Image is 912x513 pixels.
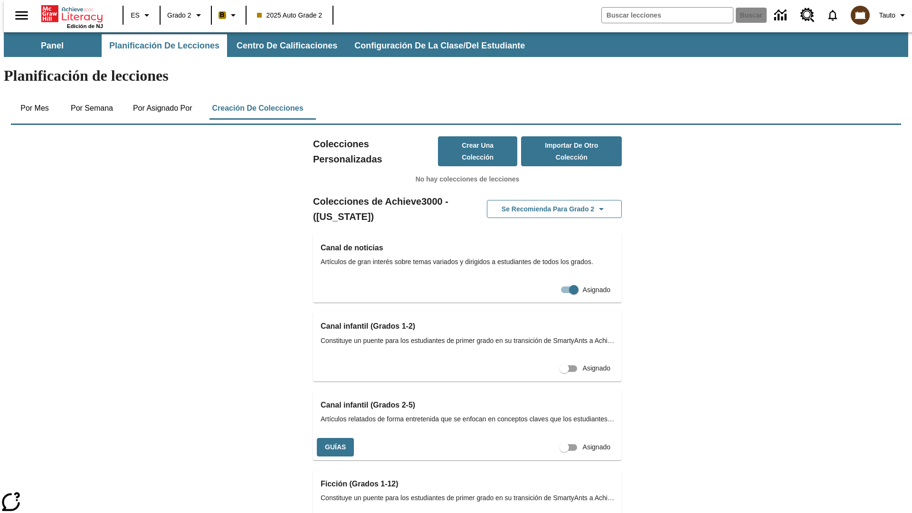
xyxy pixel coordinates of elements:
[102,34,227,57] button: Planificación de lecciones
[8,1,36,29] button: Abrir el menú lateral
[521,136,622,166] button: Importar de otro Colección
[321,320,614,333] h3: Canal infantil (Grados 1-2)
[317,438,354,456] button: Guías
[220,9,225,21] span: B
[321,414,614,424] span: Artículos relatados de forma entretenida que se enfocan en conceptos claves que los estudiantes a...
[602,8,733,23] input: Buscar campo
[215,7,243,24] button: Boost El color de la clase es anaranjado claro. Cambiar el color de la clase.
[845,3,875,28] button: Escoja un nuevo avatar
[5,34,100,57] button: Panel
[313,194,467,224] h2: Colecciones de Achieve3000 - ([US_STATE])
[41,4,103,23] a: Portada
[4,67,908,85] h1: Planificación de lecciones
[347,34,532,57] button: Configuración de la clase/del estudiante
[313,136,438,167] h2: Colecciones Personalizadas
[63,97,121,120] button: Por semana
[321,493,614,503] span: Constituye un puente para los estudiantes de primer grado en su transición de SmartyAnts a Achiev...
[795,2,820,28] a: Centro de recursos, Se abrirá en una pestaña nueva.
[820,3,845,28] a: Notificaciones
[4,34,533,57] div: Subbarra de navegación
[313,174,622,184] p: No hay colecciones de lecciones
[163,7,208,24] button: Grado: Grado 2, Elige un grado
[321,257,614,267] span: Artículos de gran interés sobre temas variados y dirigidos a estudiantes de todos los grados.
[583,285,610,295] span: Asignado
[204,97,311,120] button: Creación de colecciones
[126,7,157,24] button: Lenguaje: ES, Selecciona un idioma
[167,10,191,20] span: Grado 2
[583,363,610,373] span: Asignado
[583,442,610,452] span: Asignado
[321,399,614,412] h3: Canal infantil (Grados 2-5)
[229,34,345,57] button: Centro de calificaciones
[769,2,795,28] a: Centro de información
[67,23,103,29] span: Edición de NJ
[875,7,912,24] button: Perfil/Configuración
[321,477,614,491] h3: Ficción (Grados 1-12)
[438,136,518,166] button: Crear una colección
[4,32,908,57] div: Subbarra de navegación
[41,3,103,29] div: Portada
[321,336,614,346] span: Constituye un puente para los estudiantes de primer grado en su transición de SmartyAnts a Achiev...
[11,97,58,120] button: Por mes
[851,6,870,25] img: avatar image
[487,200,622,218] button: Se recomienda para Grado 2
[125,97,200,120] button: Por asignado por
[131,10,140,20] span: ES
[879,10,895,20] span: Tauto
[257,10,323,20] span: 2025 Auto Grade 2
[321,241,614,255] h3: Canal de noticias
